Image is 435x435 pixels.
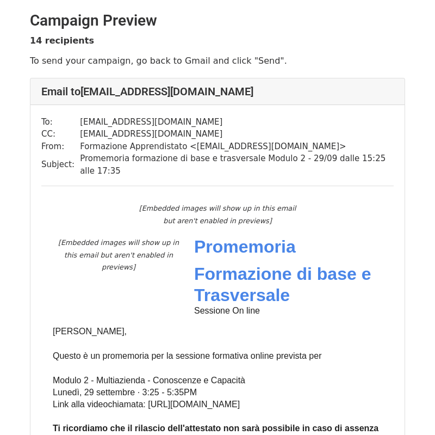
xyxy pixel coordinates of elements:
[41,152,80,177] td: Subject:
[30,35,94,46] strong: 14 recipients
[80,116,394,128] td: [EMAIL_ADDRESS][DOMAIN_NAME]
[53,351,321,360] span: Questo è un promemoria per la sessione formativa online prevista per
[53,400,240,409] span: Link alla videochiamata: [URL][DOMAIN_NAME]
[80,152,394,177] td: Promemoria formazione di base e trasversale Modulo 2 - 29/09 dalle 15:25 alle 17:35
[41,128,80,140] td: CC:
[53,327,127,336] span: [PERSON_NAME],
[41,140,80,153] td: From:
[194,237,296,256] span: Promemoria
[80,140,394,153] td: Formazione Apprendistato < [EMAIL_ADDRESS][DOMAIN_NAME] >
[58,238,179,271] em: [Embedded images will show up in this email but aren't enabled in previews]
[139,204,296,225] em: [Embedded images will show up in this email but aren't enabled in previews]
[53,376,245,385] span: Modulo 2 - Multiazienda - Conoscenze e Capacità
[53,388,197,397] span: Lunedì, 29 settembre · 3:25 - 5:35PM
[41,85,394,98] h4: Email to [EMAIL_ADDRESS][DOMAIN_NAME]
[194,264,371,304] span: Formazione di base e Trasversale
[30,11,405,30] h2: Campaign Preview
[30,55,405,66] p: To send your campaign, go back to Gmail and click "Send".
[41,116,80,128] td: To:
[194,306,260,315] span: Sessione On line
[80,128,394,140] td: [EMAIL_ADDRESS][DOMAIN_NAME]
